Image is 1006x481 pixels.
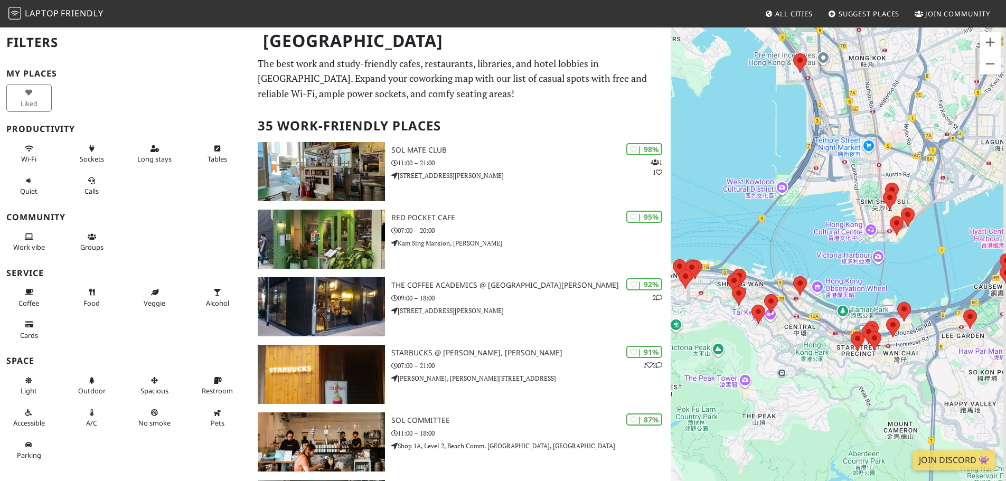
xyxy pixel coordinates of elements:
[980,53,1001,74] button: Zoom out
[69,404,115,432] button: A/C
[391,238,671,248] p: Kam Sing Mansion, [PERSON_NAME]
[258,210,385,269] img: Red Pocket Cafe
[391,306,671,316] p: [STREET_ADDRESS][PERSON_NAME]
[258,110,664,142] h2: 35 Work-Friendly Places
[6,26,245,59] h2: Filters
[391,361,671,371] p: 07:00 – 21:00
[83,298,100,308] span: Food
[391,348,671,357] h3: Starbucks @ [PERSON_NAME], [PERSON_NAME]
[21,386,37,395] span: Natural light
[13,418,45,428] span: Accessible
[132,372,177,400] button: Spacious
[195,372,240,400] button: Restroom
[80,242,104,252] span: Group tables
[6,69,245,79] h3: My Places
[6,212,245,222] h3: Community
[69,172,115,200] button: Calls
[626,413,662,426] div: | 87%
[202,386,233,395] span: Restroom
[258,345,385,404] img: Starbucks @ Wan Chai, Hennessy Rd
[6,404,52,432] button: Accessible
[6,140,52,168] button: Wi-Fi
[391,416,671,425] h3: SOL Committee
[251,277,671,336] a: The Coffee Academics @ Sai Yuen Lane | 92% 2 The Coffee Academics @ [GEOGRAPHIC_DATA][PERSON_NAME...
[8,5,104,23] a: LaptopFriendly LaptopFriendly
[626,346,662,358] div: | 91%
[6,436,52,464] button: Parking
[18,298,39,308] span: Coffee
[69,228,115,256] button: Groups
[251,142,671,201] a: SOL Mate Club | 98% 11 SOL Mate Club 11:00 – 21:00 [STREET_ADDRESS][PERSON_NAME]
[6,372,52,400] button: Light
[258,277,385,336] img: The Coffee Academics @ Sai Yuen Lane
[391,373,671,383] p: [PERSON_NAME], [PERSON_NAME][STREET_ADDRESS]
[211,418,224,428] span: Pet friendly
[195,404,240,432] button: Pets
[255,26,669,55] h1: [GEOGRAPHIC_DATA]
[391,171,671,181] p: [STREET_ADDRESS][PERSON_NAME]
[980,32,1001,53] button: Zoom in
[391,158,671,168] p: 11:00 – 21:00
[78,386,106,395] span: Outdoor area
[6,316,52,344] button: Cards
[144,298,165,308] span: Veggie
[775,9,813,18] span: All Cities
[258,412,385,471] img: SOL Committee
[86,418,97,428] span: Air conditioned
[80,154,104,164] span: Power sockets
[643,360,662,370] p: 2 2
[925,9,990,18] span: Join Community
[140,386,168,395] span: Spacious
[391,146,671,155] h3: SOL Mate Club
[391,293,671,303] p: 09:00 – 18:00
[251,345,671,404] a: Starbucks @ Wan Chai, Hennessy Rd | 91% 22 Starbucks @ [PERSON_NAME], [PERSON_NAME] 07:00 – 21:00...
[195,284,240,312] button: Alcohol
[6,356,245,366] h3: Space
[6,124,245,134] h3: Productivity
[17,450,41,460] span: Parking
[208,154,227,164] span: Work-friendly tables
[626,211,662,223] div: | 95%
[61,7,103,19] span: Friendly
[6,268,245,278] h3: Service
[13,242,45,252] span: People working
[626,143,662,155] div: | 98%
[138,418,171,428] span: Smoke free
[132,404,177,432] button: No smoke
[21,154,36,164] span: Stable Wi-Fi
[653,293,662,303] p: 2
[251,412,671,471] a: SOL Committee | 87% SOL Committee 11:00 – 18:00 Shop 1A, Level 2, Beach Comm. [GEOGRAPHIC_DATA], ...
[69,284,115,312] button: Food
[391,281,671,290] h3: The Coffee Academics @ [GEOGRAPHIC_DATA][PERSON_NAME]
[824,4,904,23] a: Suggest Places
[25,7,59,19] span: Laptop
[206,298,229,308] span: Alcohol
[251,210,671,269] a: Red Pocket Cafe | 95% Red Pocket Cafe 07:00 – 20:00 Kam Sing Mansion, [PERSON_NAME]
[6,172,52,200] button: Quiet
[258,142,385,201] img: SOL Mate Club
[839,9,900,18] span: Suggest Places
[258,56,664,101] p: The best work and study-friendly cafes, restaurants, libraries, and hotel lobbies in [GEOGRAPHIC_...
[651,157,662,177] p: 1 1
[137,154,172,164] span: Long stays
[195,140,240,168] button: Tables
[760,4,817,23] a: All Cities
[20,186,37,196] span: Quiet
[391,225,671,235] p: 07:00 – 20:00
[6,284,52,312] button: Coffee
[626,278,662,290] div: | 92%
[132,140,177,168] button: Long stays
[69,140,115,168] button: Sockets
[391,428,671,438] p: 11:00 – 18:00
[910,4,994,23] a: Join Community
[84,186,99,196] span: Video/audio calls
[391,441,671,451] p: Shop 1A, Level 2, Beach Comm. [GEOGRAPHIC_DATA], [GEOGRAPHIC_DATA]
[8,7,21,20] img: LaptopFriendly
[69,372,115,400] button: Outdoor
[20,331,38,340] span: Credit cards
[132,284,177,312] button: Veggie
[6,228,52,256] button: Work vibe
[391,213,671,222] h3: Red Pocket Cafe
